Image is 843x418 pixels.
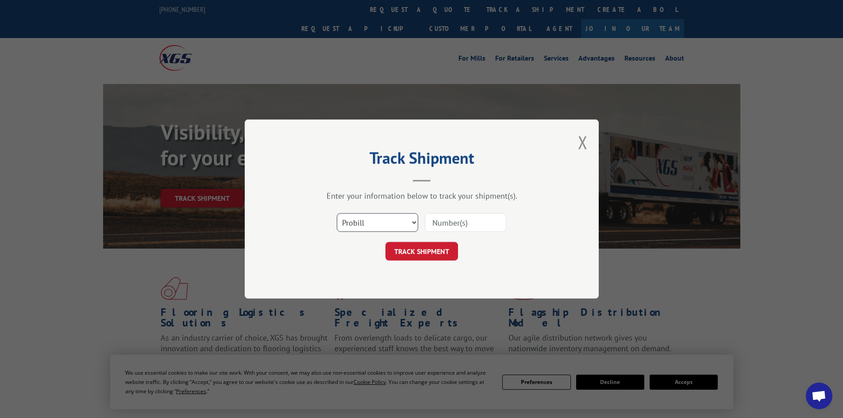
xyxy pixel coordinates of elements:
input: Number(s) [425,213,506,232]
h2: Track Shipment [289,152,554,169]
button: Close modal [578,130,588,154]
div: Enter your information below to track your shipment(s). [289,191,554,201]
button: TRACK SHIPMENT [385,242,458,261]
div: Open chat [806,383,832,409]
